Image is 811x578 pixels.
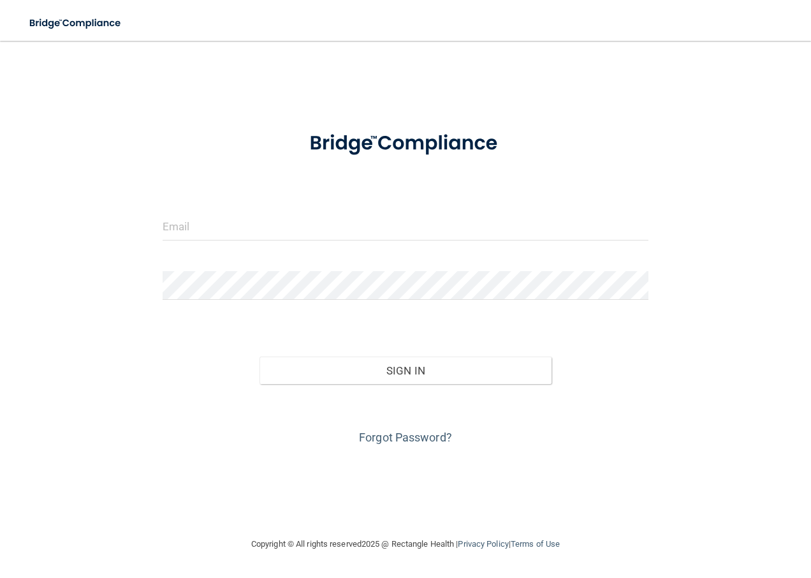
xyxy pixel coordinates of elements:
[359,431,452,444] a: Forgot Password?
[259,357,552,385] button: Sign In
[511,539,560,549] a: Terms of Use
[163,212,649,241] input: Email
[289,117,522,170] img: bridge_compliance_login_screen.278c3ca4.svg
[458,539,508,549] a: Privacy Policy
[173,524,638,565] div: Copyright © All rights reserved 2025 @ Rectangle Health | |
[19,10,133,36] img: bridge_compliance_login_screen.278c3ca4.svg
